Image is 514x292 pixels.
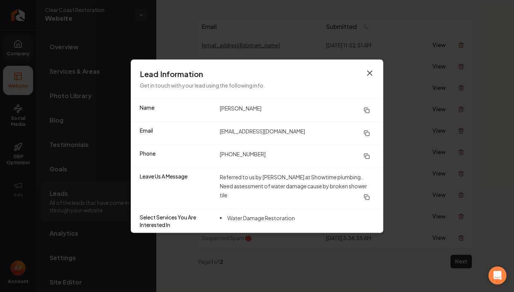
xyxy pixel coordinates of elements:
dd: Referred to us by [PERSON_NAME] at Showtime plumbing. Need assessment of water damage cause by br... [220,172,374,204]
dd: [EMAIL_ADDRESS][DOMAIN_NAME] [220,126,374,140]
dt: Leave Us A Message [140,172,214,204]
dt: Email [140,126,214,140]
dd: [PERSON_NAME] [220,103,374,117]
dd: [PHONE_NUMBER] [220,149,374,163]
dt: Phone [140,149,214,163]
li: Water Damage Restoration [220,213,295,222]
dt: Name [140,103,214,117]
p: Get in touch with your lead using the following info. [140,80,374,89]
h3: Lead Information [140,68,374,79]
dt: Select Services You Are Interested In [140,213,214,228]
